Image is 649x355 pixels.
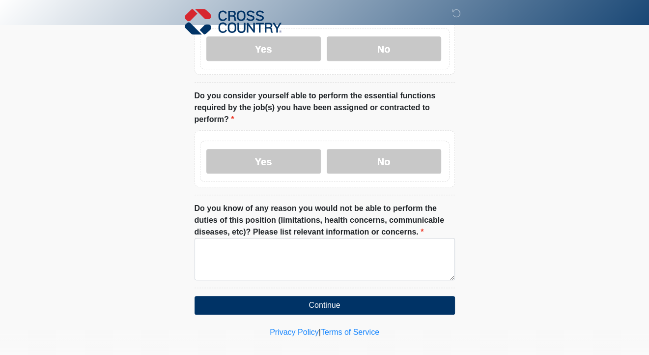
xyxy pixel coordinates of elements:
label: Yes [206,36,321,61]
label: Do you consider yourself able to perform the essential functions required by the job(s) you have ... [195,90,455,125]
img: Cross Country Logo [185,7,282,36]
label: No [327,36,441,61]
label: No [327,149,441,174]
a: Privacy Policy [270,328,319,336]
label: Yes [206,149,321,174]
label: Do you know of any reason you would not be able to perform the duties of this position (limitatio... [195,203,455,238]
button: Continue [195,296,455,315]
a: Terms of Service [321,328,379,336]
a: | [319,328,321,336]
